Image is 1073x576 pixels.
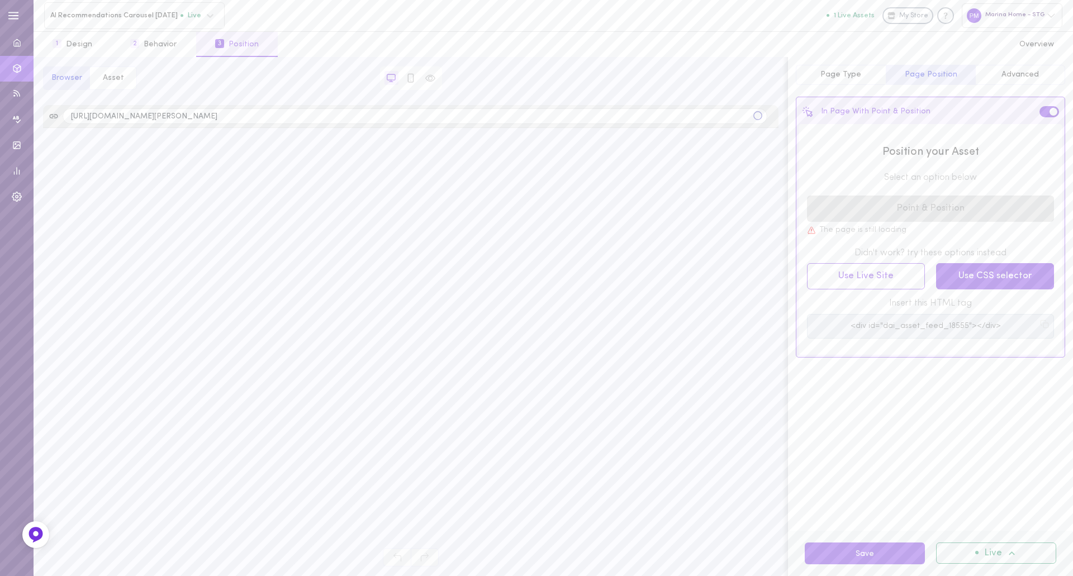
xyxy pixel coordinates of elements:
[807,144,1054,160] span: Position your Asset
[411,548,439,567] span: Redo
[820,226,906,235] span: The page is still loading
[827,12,882,20] a: 1 Live Assets
[1000,32,1073,57] button: Overview
[905,70,957,79] span: Page Position
[89,66,137,90] button: Asset
[802,106,930,117] div: In Page With Point & Position
[805,542,925,564] button: Save
[936,263,1054,289] button: Use CSS selector
[111,32,196,57] button: 2Behavior
[53,39,61,48] span: 1
[807,247,1054,259] span: Didn't work? try these options instead
[984,549,1002,558] span: Live
[181,12,201,19] span: Live
[1001,70,1039,79] span: Advanced
[34,32,111,57] button: 1Design
[807,196,1054,222] button: Point & Position
[975,65,1065,85] button: Advanced
[807,263,925,289] button: Use Live Site
[936,542,1056,564] button: Live
[937,7,954,24] div: Knowledge center
[383,548,411,567] span: Undo
[962,3,1062,27] div: Marina Home - STG
[807,172,1054,184] span: Select an option below
[27,526,44,543] img: Feedback Button
[130,39,139,48] span: 2
[820,70,861,79] span: Page Type
[63,108,767,124] input: Type a URL
[827,12,875,19] button: 1 Live Assets
[886,65,976,85] button: Page Position
[815,322,1037,331] pre: <div id="dai_asset_feed_18555"></div>
[43,66,90,90] button: Browser
[796,65,886,85] button: Page Type
[899,11,928,21] span: My Store
[807,297,1054,310] span: Insert this HTML tag
[882,7,933,24] a: My Store
[196,32,278,57] button: 3Position
[215,39,224,48] span: 3
[50,11,181,20] span: AI Recommendations Carousel [DATE]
